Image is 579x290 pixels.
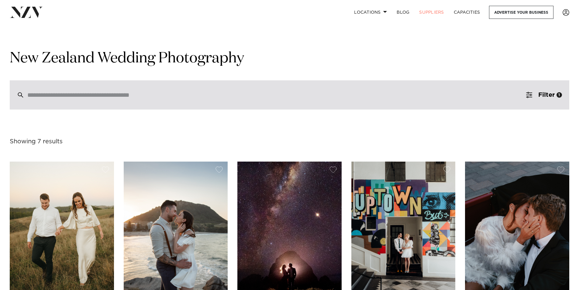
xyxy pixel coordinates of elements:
div: Showing 7 results [10,137,63,146]
a: Advertise your business [489,6,553,19]
a: BLOG [392,6,414,19]
span: Filter [538,92,555,98]
a: Capacities [449,6,485,19]
div: 1 [557,92,562,98]
a: Locations [349,6,392,19]
button: Filter1 [519,80,569,110]
a: SUPPLIERS [414,6,449,19]
img: nzv-logo.png [10,7,43,18]
h1: New Zealand Wedding Photography [10,49,569,68]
